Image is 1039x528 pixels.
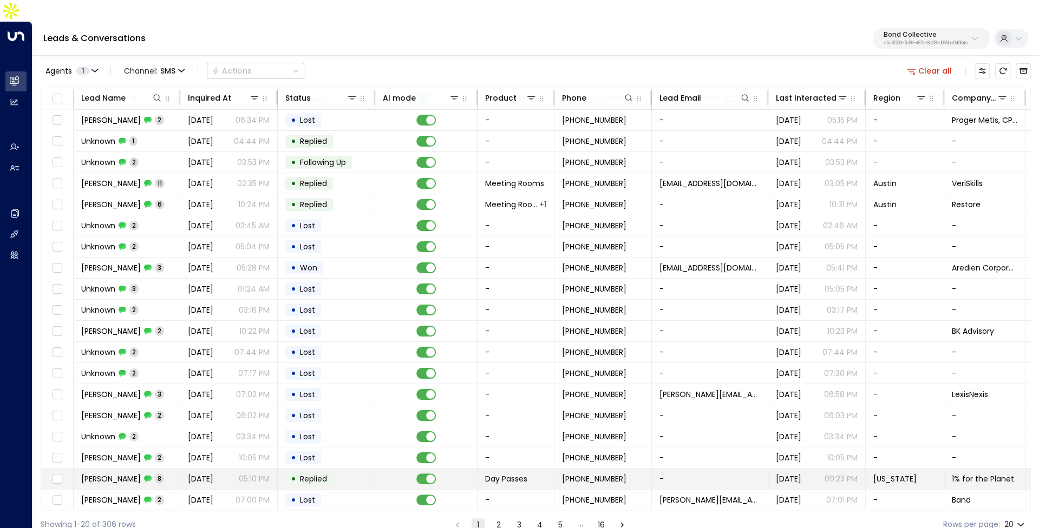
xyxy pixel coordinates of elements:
[873,28,990,49] button: Bond Collectivee5c8f306-7b86-487b-8d28-d066bc04964e
[291,195,296,214] div: •
[291,448,296,467] div: •
[188,241,213,252] span: Sep 18, 2025
[188,91,231,104] div: Inquired At
[50,135,64,148] span: Toggle select row
[776,326,801,336] span: Sep 18, 2025
[825,178,858,189] p: 03:05 PM
[207,63,304,79] button: Actions
[155,179,165,188] span: 11
[129,242,139,251] span: 2
[291,174,296,193] div: •
[485,91,537,104] div: Product
[291,259,296,277] div: •
[652,152,768,173] td: -
[944,363,1025,384] td: -
[866,363,944,384] td: -
[188,283,213,294] span: Sep 17, 2025
[81,199,141,210] span: Sammy
[562,199,626,210] span: +15127508494
[300,452,315,463] span: Lost
[41,63,102,78] button: Agents1
[50,198,64,212] span: Toggle select row
[944,279,1025,299] td: -
[188,368,213,379] span: Sep 18, 2025
[155,200,165,209] span: 6
[300,473,327,484] span: Replied
[478,321,554,341] td: -
[866,405,944,426] td: -
[776,431,801,442] span: Sep 18, 2025
[652,300,768,320] td: -
[188,262,213,273] span: Aug 20, 2025
[776,241,801,252] span: Sep 20, 2025
[478,236,554,257] td: -
[300,136,327,147] span: Replied
[659,91,750,104] div: Lead Email
[944,342,1025,362] td: -
[291,216,296,235] div: •
[478,300,554,320] td: -
[776,305,801,315] span: Sep 19, 2025
[866,279,944,299] td: -
[822,136,858,147] p: 04:44 PM
[129,347,139,357] span: 2
[238,368,270,379] p: 07:17 PM
[188,431,213,442] span: Sep 16, 2025
[238,199,270,210] p: 10:24 PM
[300,410,315,421] span: Lost
[238,283,270,294] p: 01:24 AM
[652,363,768,384] td: -
[188,157,213,168] span: Sep 22, 2025
[155,411,164,420] span: 2
[300,262,317,273] span: Won
[50,325,64,338] span: Toggle select row
[291,406,296,425] div: •
[822,347,858,358] p: 07:44 PM
[285,91,311,104] div: Status
[291,111,296,129] div: •
[952,199,981,210] span: Restore
[237,262,270,273] p: 05:28 PM
[236,220,270,231] p: 02:45 AM
[866,258,944,278] td: -
[188,410,213,421] span: Sep 16, 2025
[952,389,988,400] span: LexisNexis
[188,347,213,358] span: Sep 16, 2025
[866,342,944,362] td: -
[478,279,554,299] td: -
[129,157,139,167] span: 2
[188,136,213,147] span: Yesterday
[823,220,858,231] p: 02:46 AM
[1016,63,1031,78] button: Archived Leads
[562,410,626,421] span: +16179035563
[824,431,858,442] p: 03:34 PM
[776,136,801,147] span: Yesterday
[866,152,944,173] td: -
[827,115,858,126] p: 05:15 PM
[50,409,64,423] span: Toggle select row
[944,236,1025,257] td: -
[236,410,270,421] p: 06:02 PM
[952,262,1017,273] span: Aredien Corporation
[291,132,296,150] div: •
[824,410,858,421] p: 06:03 PM
[478,384,554,405] td: -
[776,91,837,104] div: Last Interacted
[562,136,626,147] span: +19709465311
[291,280,296,298] div: •
[81,262,141,273] span: Alexandre Langlois
[300,241,315,252] span: Lost
[478,405,554,426] td: -
[652,279,768,299] td: -
[50,261,64,275] span: Toggle select row
[873,91,926,104] div: Region
[300,389,315,400] span: Lost
[291,322,296,340] div: •
[291,153,296,171] div: •
[207,63,304,79] div: Button group with a nested menu
[50,346,64,359] span: Toggle select row
[120,63,189,78] span: Channel:
[81,157,115,168] span: Unknown
[383,91,416,104] div: AI mode
[81,305,115,315] span: Unknown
